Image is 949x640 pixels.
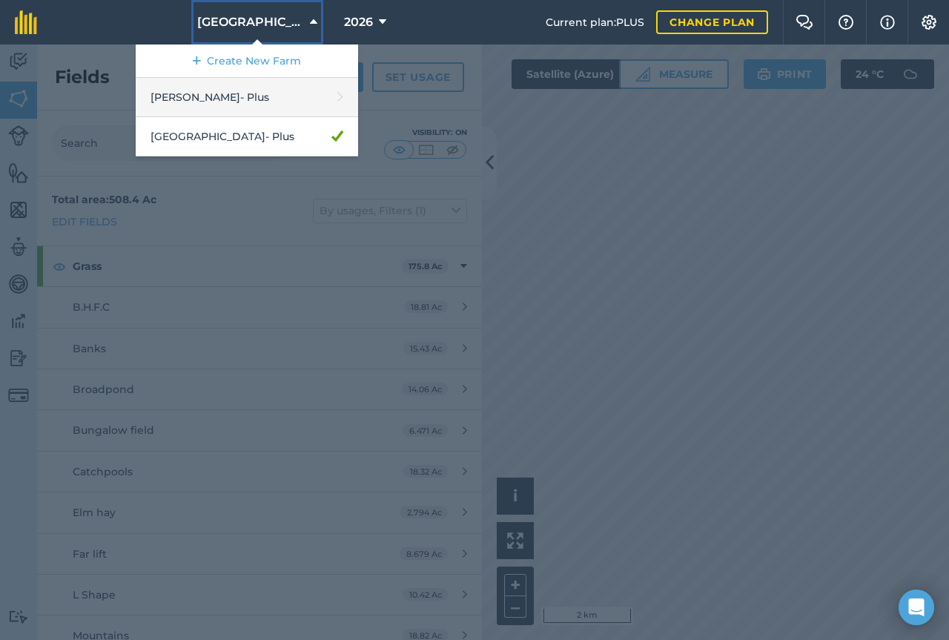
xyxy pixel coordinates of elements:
img: Two speech bubbles overlapping with the left bubble in the forefront [796,15,813,30]
span: Current plan : PLUS [546,14,644,30]
div: Open Intercom Messenger [899,590,934,625]
span: [GEOGRAPHIC_DATA] [197,13,304,31]
img: fieldmargin Logo [15,10,37,34]
span: 2026 [344,13,373,31]
a: [PERSON_NAME]- Plus [136,78,358,117]
img: A cog icon [920,15,938,30]
a: Create New Farm [136,44,358,78]
img: svg+xml;base64,PHN2ZyB4bWxucz0iaHR0cDovL3d3dy53My5vcmcvMjAwMC9zdmciIHdpZHRoPSIxNyIgaGVpZ2h0PSIxNy... [880,13,895,31]
img: A question mark icon [837,15,855,30]
a: [GEOGRAPHIC_DATA]- Plus [136,117,358,156]
a: Change plan [656,10,768,34]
